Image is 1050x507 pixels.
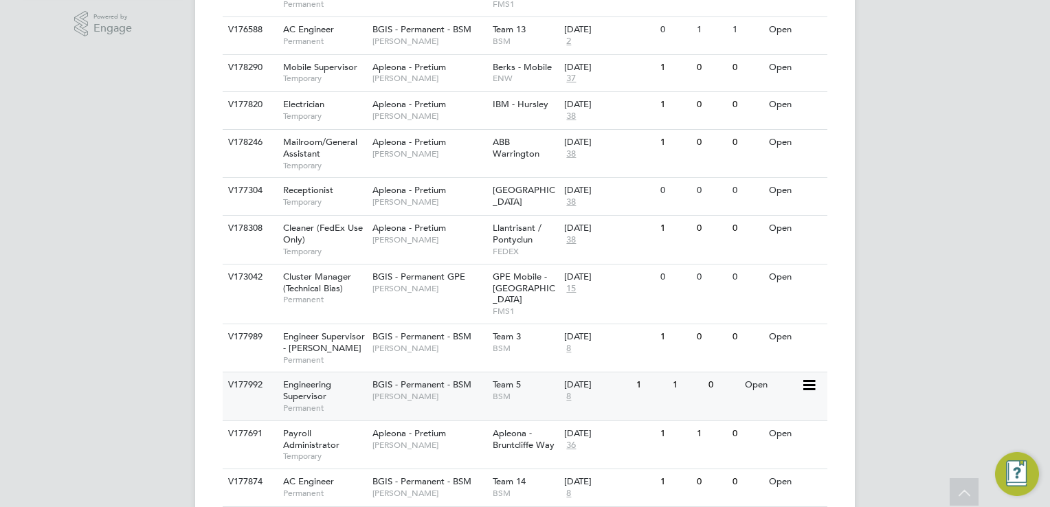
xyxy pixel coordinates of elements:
span: Temporary [283,73,366,84]
div: 0 [657,178,693,203]
div: 0 [729,55,765,80]
div: [DATE] [564,99,654,111]
div: [DATE] [564,62,654,74]
div: 0 [693,216,729,241]
button: Engage Resource Center [995,452,1039,496]
span: [PERSON_NAME] [372,234,486,245]
div: 1 [657,421,693,447]
div: V177989 [225,324,273,350]
div: Open [766,55,825,80]
span: Receptionist [283,184,333,196]
span: ENW [493,73,558,84]
div: 0 [657,264,693,290]
span: BGIS - Permanent - BSM [372,23,471,35]
span: AC Engineer [283,475,334,487]
div: V176588 [225,17,273,43]
span: Powered by [93,11,132,23]
div: V178290 [225,55,273,80]
span: Mailroom/General Assistant [283,136,357,159]
span: FEDEX [493,246,558,257]
span: GPE Mobile - [GEOGRAPHIC_DATA] [493,271,555,306]
span: Team 3 [493,330,521,342]
span: Apleona - Pretium [372,427,446,439]
div: 0 [693,130,729,155]
div: 1 [657,324,693,350]
div: Open [766,17,825,43]
span: BGIS - Permanent - BSM [372,379,471,390]
span: IBM - Hursley [493,98,548,110]
span: [PERSON_NAME] [372,488,486,499]
div: 1 [693,421,729,447]
span: Temporary [283,196,366,207]
span: [PERSON_NAME] [372,36,486,47]
span: BSM [493,391,558,402]
span: [PERSON_NAME] [372,73,486,84]
span: BSM [493,488,558,499]
span: [PERSON_NAME] [372,391,486,402]
div: [DATE] [564,271,654,283]
span: Team 5 [493,379,521,390]
span: Permanent [283,294,366,305]
div: 0 [729,178,765,203]
div: 0 [729,469,765,495]
div: [DATE] [564,476,654,488]
span: 8 [564,391,573,403]
span: Engineering Supervisor [283,379,331,402]
span: Apleona - Bruntcliffe Way [493,427,555,451]
span: Engage [93,23,132,34]
div: 0 [729,324,765,350]
span: Team 14 [493,475,526,487]
div: V173042 [225,264,273,290]
div: [DATE] [564,24,654,36]
div: Open [766,324,825,350]
span: BSM [493,36,558,47]
div: Open [766,469,825,495]
div: 1 [693,17,729,43]
span: Apleona - Pretium [372,136,446,148]
div: Open [741,372,801,398]
div: 0 [693,92,729,117]
span: BSM [493,343,558,354]
div: 0 [729,92,765,117]
span: [PERSON_NAME] [372,283,486,294]
div: Open [766,264,825,290]
span: Temporary [283,246,366,257]
span: Permanent [283,354,366,365]
span: Electrician [283,98,324,110]
span: Apleona - Pretium [372,61,446,73]
span: Cleaner (FedEx Use Only) [283,222,363,245]
span: FMS1 [493,306,558,317]
span: 8 [564,488,573,499]
span: AC Engineer [283,23,334,35]
div: Open [766,92,825,117]
div: V177691 [225,421,273,447]
div: 0 [729,216,765,241]
div: [DATE] [564,185,654,196]
div: [DATE] [564,137,654,148]
span: Temporary [283,160,366,171]
span: [PERSON_NAME] [372,343,486,354]
span: [PERSON_NAME] [372,440,486,451]
span: 38 [564,196,578,208]
div: V177304 [225,178,273,203]
div: 0 [693,178,729,203]
span: Temporary [283,111,366,122]
div: V178246 [225,130,273,155]
div: V177874 [225,469,273,495]
div: V177992 [225,372,273,398]
div: [DATE] [564,223,654,234]
div: [DATE] [564,428,654,440]
span: 36 [564,440,578,451]
span: [PERSON_NAME] [372,148,486,159]
span: 15 [564,283,578,295]
div: Open [766,216,825,241]
span: Team 13 [493,23,526,35]
div: [DATE] [564,331,654,343]
span: 8 [564,343,573,354]
span: 38 [564,148,578,160]
div: 1 [657,92,693,117]
div: 0 [729,421,765,447]
span: Berks - Mobile [493,61,552,73]
span: BGIS - Permanent - BSM [372,475,471,487]
div: V177820 [225,92,273,117]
